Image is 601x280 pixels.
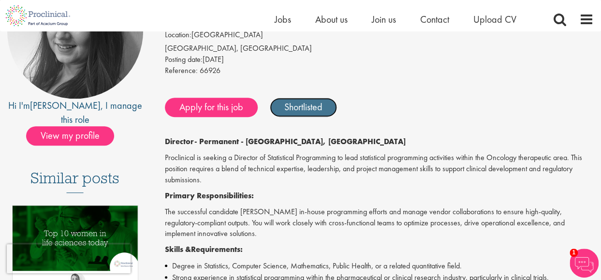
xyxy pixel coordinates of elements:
[570,249,599,278] img: Chatbot
[13,206,138,270] img: Top 10 women in life sciences today
[165,43,594,54] div: [GEOGRAPHIC_DATA], [GEOGRAPHIC_DATA]
[200,65,220,75] span: 66926
[26,126,114,146] span: View my profile
[165,260,594,272] li: Degree in Statistics, Computer Science, Mathematics, Public Health, or a related quantitative field.
[165,29,191,41] label: Location:
[30,170,119,193] h3: Similar posts
[194,136,406,147] strong: - Permanent - [GEOGRAPHIC_DATA], [GEOGRAPHIC_DATA]
[165,152,594,186] p: Proclinical is seeking a Director of Statistical Programming to lead statistical programming acti...
[473,13,516,26] a: Upload CV
[165,65,198,76] label: Reference:
[165,54,203,64] span: Posting date:
[570,249,578,257] span: 1
[30,99,101,112] a: [PERSON_NAME]
[315,13,348,26] a: About us
[275,13,291,26] a: Jobs
[372,13,396,26] a: Join us
[191,244,243,254] strong: Requirements:
[165,29,594,43] li: [GEOGRAPHIC_DATA]
[165,136,194,147] strong: Director
[7,244,131,273] iframe: reCAPTCHA
[7,99,143,126] div: Hi I'm , I manage this role
[165,54,594,65] div: [DATE]
[26,129,124,141] a: View my profile
[165,191,254,201] strong: Primary Responsibilities:
[270,98,337,117] a: Shortlisted
[165,244,191,254] strong: Skills &
[420,13,449,26] a: Contact
[165,98,258,117] a: Apply for this job
[165,206,594,240] p: The successful candidate [PERSON_NAME] in-house programming efforts and manage vendor collaborati...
